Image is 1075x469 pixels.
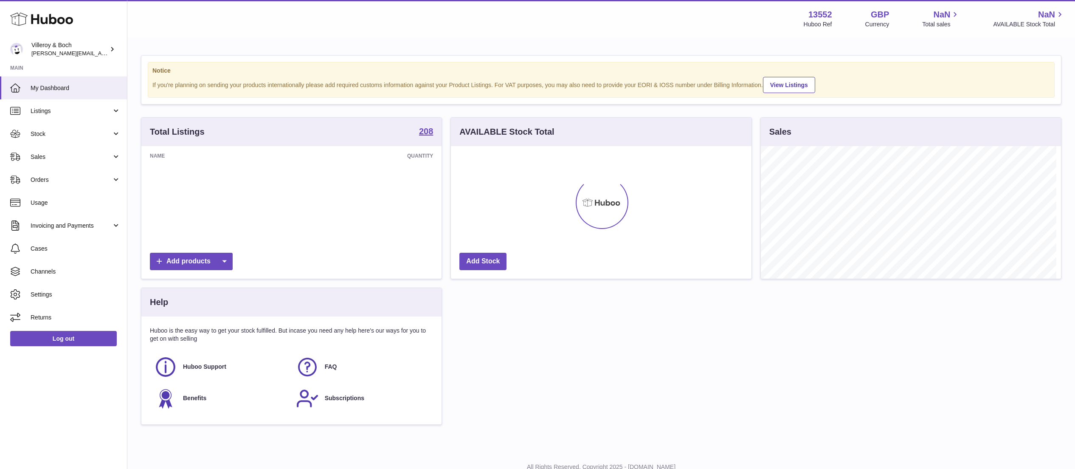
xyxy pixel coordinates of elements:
h3: Sales [769,126,791,138]
div: Currency [865,20,889,28]
span: My Dashboard [31,84,121,92]
th: Quantity [270,146,442,166]
div: Huboo Ref [804,20,832,28]
span: Settings [31,291,121,299]
a: Subscriptions [296,387,429,410]
span: Stock [31,130,112,138]
a: NaN Total sales [922,9,960,28]
span: Total sales [922,20,960,28]
th: Name [141,146,270,166]
a: NaN AVAILABLE Stock Total [993,9,1065,28]
a: Log out [10,331,117,346]
a: Huboo Support [154,356,287,379]
span: Cases [31,245,121,253]
span: Huboo Support [183,363,226,371]
h3: Total Listings [150,126,205,138]
a: Add Stock [459,253,507,270]
span: Sales [31,153,112,161]
strong: 13552 [808,9,832,20]
a: View Listings [763,77,815,93]
a: Benefits [154,387,287,410]
span: Listings [31,107,112,115]
span: FAQ [325,363,337,371]
span: Invoicing and Payments [31,222,112,230]
img: trombetta.geri@villeroy-boch.com [10,43,23,56]
a: FAQ [296,356,429,379]
strong: GBP [871,9,889,20]
p: Huboo is the easy way to get your stock fulfilled. But incase you need any help here's our ways f... [150,327,433,343]
div: If you're planning on sending your products internationally please add required customs informati... [152,76,1050,93]
span: Usage [31,199,121,207]
span: Subscriptions [325,394,364,402]
h3: AVAILABLE Stock Total [459,126,554,138]
strong: Notice [152,67,1050,75]
span: Returns [31,314,121,322]
a: 208 [419,127,433,137]
span: [PERSON_NAME][EMAIL_ADDRESS][PERSON_NAME][DOMAIN_NAME] [31,50,216,57]
strong: 208 [419,127,433,136]
span: Channels [31,268,121,276]
span: Orders [31,176,112,184]
span: NaN [933,9,950,20]
a: Add products [150,253,233,270]
span: AVAILABLE Stock Total [993,20,1065,28]
span: NaN [1038,9,1055,20]
span: Benefits [183,394,206,402]
div: Villeroy & Boch [31,41,108,57]
h3: Help [150,297,168,308]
